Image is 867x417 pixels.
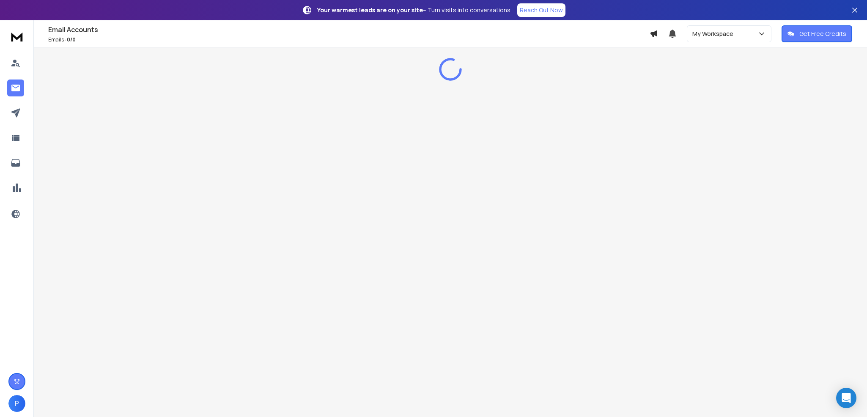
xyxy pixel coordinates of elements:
button: P [8,395,25,412]
p: Emails : [48,36,650,43]
div: Open Intercom Messenger [836,388,856,408]
span: 0 / 0 [67,36,76,43]
p: Reach Out Now [520,6,563,14]
p: – Turn visits into conversations [317,6,510,14]
a: Reach Out Now [517,3,565,17]
img: logo [8,29,25,44]
p: My Workspace [692,30,737,38]
h1: Email Accounts [48,25,650,35]
button: Get Free Credits [782,25,852,42]
strong: Your warmest leads are on your site [317,6,423,14]
p: Get Free Credits [799,30,846,38]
